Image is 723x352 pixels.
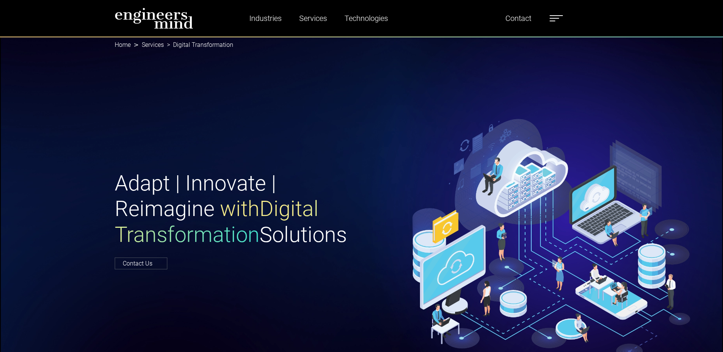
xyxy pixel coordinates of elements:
span: with Digital Transformation [115,196,319,247]
a: Services [296,10,330,27]
nav: breadcrumb [115,37,609,53]
li: Digital Transformation [164,40,233,50]
a: Technologies [341,10,391,27]
a: Home [115,41,131,48]
a: Services [142,41,164,48]
a: Contact Us [115,258,167,269]
a: Contact [502,10,534,27]
a: Industries [246,10,285,27]
h1: Adapt | Innovate | Reimagine Solutions [115,171,357,248]
img: logo [115,8,193,29]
